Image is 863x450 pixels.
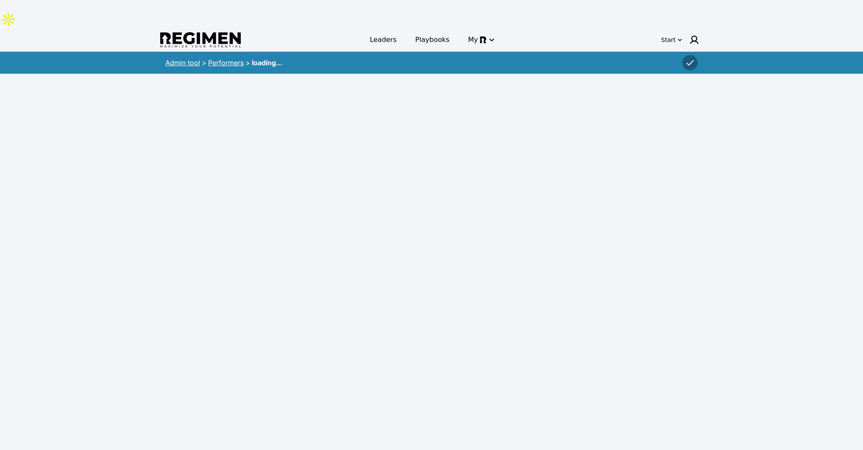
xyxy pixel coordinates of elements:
[208,58,244,67] a: Performers
[660,33,684,47] button: Start
[370,35,396,45] span: Leaders
[252,58,282,68] div: loading...
[682,55,698,70] button: Save
[410,32,455,47] a: Playbooks
[245,58,250,68] div: >
[415,35,450,45] span: Playbooks
[202,58,206,68] div: >
[468,35,478,45] span: My
[463,32,498,47] button: My
[165,58,200,67] a: Admin tool
[365,32,401,47] a: Leaders
[160,32,241,48] img: Regimen logo
[661,36,676,44] div: Start
[689,35,699,45] img: user icon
